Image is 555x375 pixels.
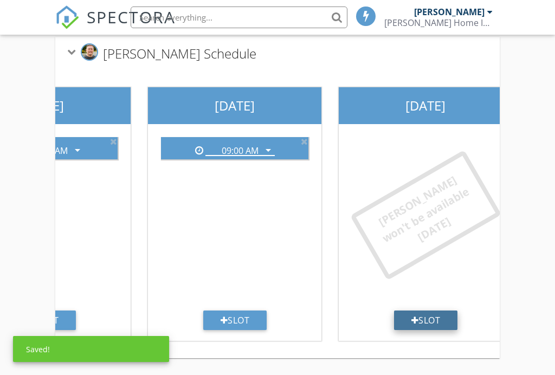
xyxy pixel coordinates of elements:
[13,336,169,362] div: Saved!
[339,87,512,124] div: [DATE]
[55,5,79,29] img: The Best Home Inspection Software - Spectora
[81,43,98,61] img: mike3.jpg
[367,167,483,263] div: [PERSON_NAME] won't be available [DATE]
[262,144,275,157] i: arrow_drop_down
[71,144,84,157] i: arrow_drop_down
[203,311,267,330] div: Slot
[384,17,493,28] div: Levang Home Inspections LLC
[55,15,176,37] a: SPECTORA
[414,7,485,17] div: [PERSON_NAME]
[103,44,256,62] span: [PERSON_NAME] Schedule
[394,311,458,330] div: Slot
[222,146,259,156] div: 09:00 AM
[131,7,347,28] input: Search everything...
[148,87,321,124] div: [DATE]
[87,5,176,28] span: SPECTORA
